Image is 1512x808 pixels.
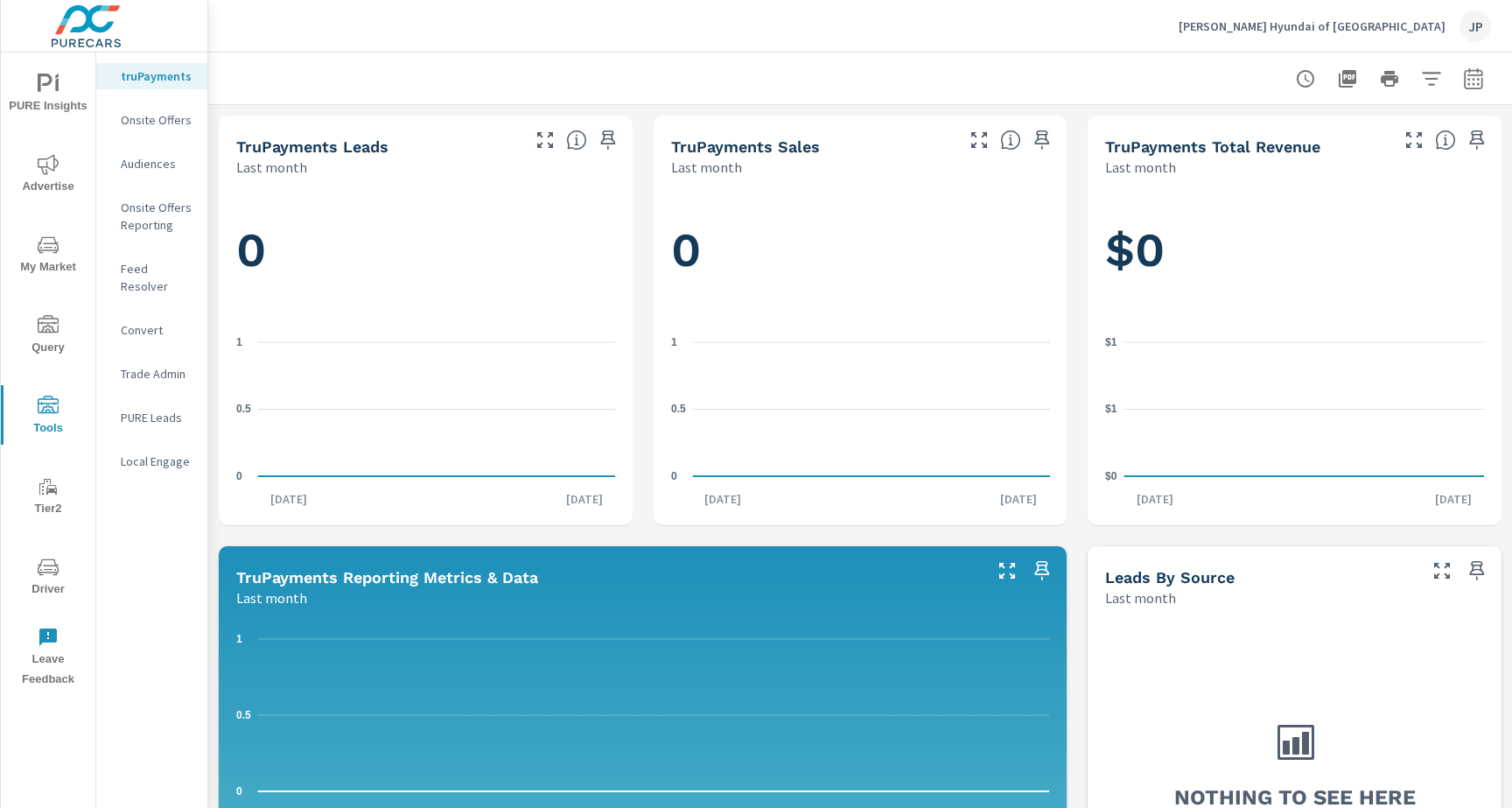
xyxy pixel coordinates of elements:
[96,317,207,343] div: Convert
[1463,126,1491,154] span: Save this to your personalized report
[1105,403,1117,415] text: $1
[1428,557,1456,585] button: Make Fullscreen
[1105,221,1484,280] h1: $0
[1414,61,1449,96] button: Apply Filters
[1105,157,1176,178] p: Last month
[258,490,319,508] p: [DATE]
[6,315,90,358] span: Query
[121,321,193,339] p: Convert
[121,155,193,172] p: Audiences
[566,130,587,151] span: The number of truPayments leads.
[1459,11,1491,42] div: JP
[1000,130,1021,151] span: Number of sales matched to a truPayments lead. [Source: This data is sourced from the dealer's DM...
[993,557,1021,585] button: Make Fullscreen
[96,194,207,238] div: Onsite Offers Reporting
[121,365,193,383] p: Trade Admin
[1105,137,1320,156] h5: truPayments Total Revenue
[236,157,307,178] p: Last month
[1105,587,1176,608] p: Last month
[6,396,90,439] span: Tools
[121,199,193,234] p: Onsite Offers Reporting
[236,403,251,415] text: 0.5
[1028,126,1056,154] span: Save this to your personalized report
[6,476,90,519] span: Tier2
[1463,557,1491,585] span: Save this to your personalized report
[6,235,90,278] span: My Market
[96,361,207,387] div: Trade Admin
[1435,130,1456,151] span: Total revenue from sales matched to a truPayments lead. [Source: This data is sourced from the de...
[594,126,622,154] span: Save this to your personalized report
[671,336,677,348] text: 1
[121,453,193,470] p: Local Engage
[121,409,193,426] p: PURE Leads
[96,107,207,133] div: Onsite Offers
[1423,490,1484,508] p: [DATE]
[1400,126,1428,154] button: Make Fullscreen
[121,67,193,85] p: truPayments
[6,627,90,690] span: Leave Feedback
[121,260,193,295] p: Feed Resolver
[671,403,686,415] text: 0.5
[1179,18,1445,34] p: [PERSON_NAME] Hyundai of [GEOGRAPHIC_DATA]
[671,157,742,178] p: Last month
[692,490,753,508] p: [DATE]
[121,111,193,129] p: Onsite Offers
[1124,490,1186,508] p: [DATE]
[236,587,307,608] p: Last month
[671,221,1050,280] h1: 0
[531,126,559,154] button: Make Fullscreen
[1028,557,1056,585] span: Save this to your personalized report
[671,470,677,482] text: 0
[236,336,242,348] text: 1
[965,126,993,154] button: Make Fullscreen
[6,557,90,600] span: Driver
[1456,61,1491,96] button: Select Date Range
[236,137,388,156] h5: truPayments Leads
[236,221,615,280] h1: 0
[96,404,207,431] div: PURE Leads
[96,63,207,89] div: truPayments
[988,490,1049,508] p: [DATE]
[1330,61,1365,96] button: "Export Report to PDF"
[554,490,615,508] p: [DATE]
[236,470,242,482] text: 0
[96,256,207,299] div: Feed Resolver
[1372,61,1407,96] button: Print Report
[6,74,90,116] span: PURE Insights
[96,448,207,474] div: Local Engage
[1105,470,1117,482] text: $0
[236,568,538,587] h5: truPayments Reporting Metrics & Data
[1,53,95,697] div: nav menu
[236,709,251,721] text: 0.5
[236,633,242,645] text: 1
[96,151,207,177] div: Audiences
[1105,336,1117,348] text: $1
[1105,568,1235,587] h5: Leads By Source
[6,154,90,197] span: Advertise
[236,785,242,797] text: 0
[671,137,820,156] h5: truPayments Sales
